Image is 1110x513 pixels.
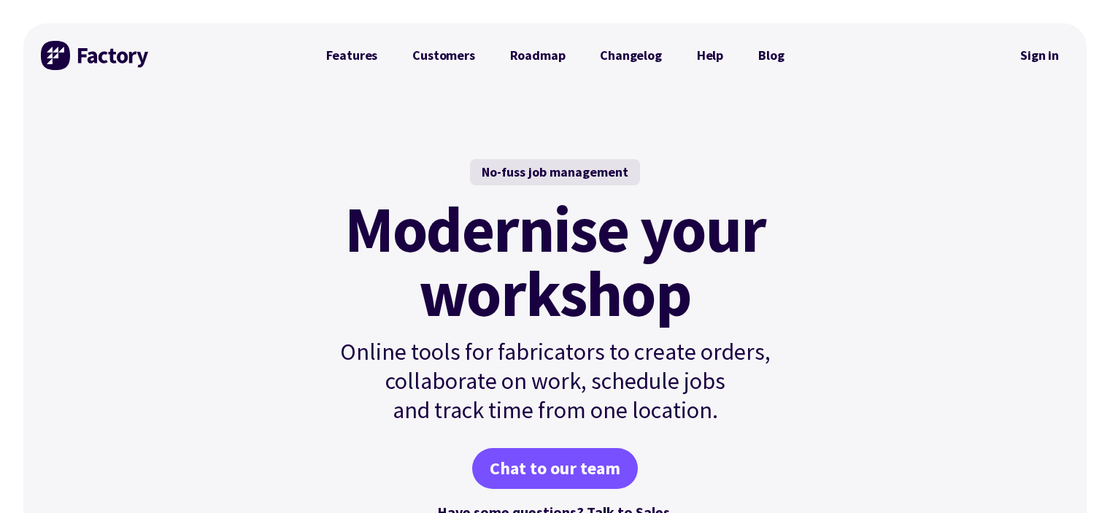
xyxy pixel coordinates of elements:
a: Features [309,41,396,70]
div: No-fuss job management [470,159,640,185]
iframe: Chat Widget [1037,443,1110,513]
a: Blog [741,41,801,70]
a: Sign in [1010,39,1069,72]
a: Help [679,41,741,70]
p: Online tools for fabricators to create orders, collaborate on work, schedule jobs and track time ... [309,337,802,425]
nav: Primary Navigation [309,41,802,70]
a: Customers [395,41,492,70]
a: Changelog [582,41,679,70]
a: Chat to our team [472,448,638,489]
mark: Modernise your workshop [344,197,766,325]
img: Factory [41,41,150,70]
nav: Secondary Navigation [1010,39,1069,72]
a: Roadmap [493,41,583,70]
